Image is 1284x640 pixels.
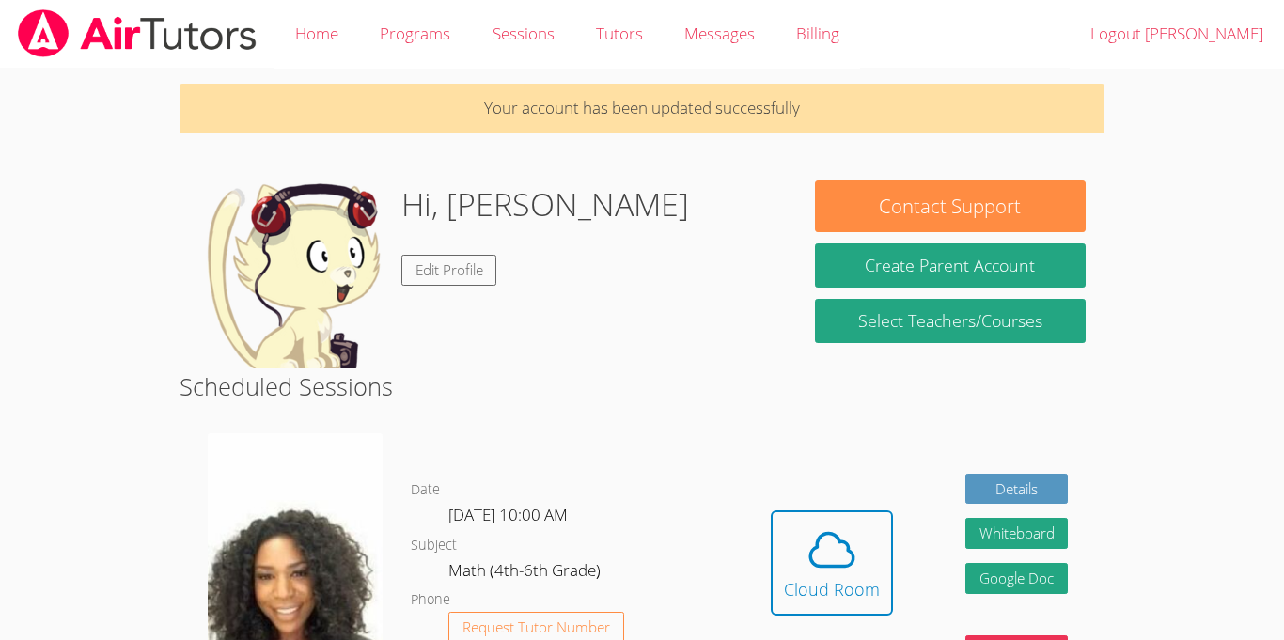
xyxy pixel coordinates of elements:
[448,504,568,525] span: [DATE] 10:00 AM
[965,563,1069,594] a: Google Doc
[180,84,1104,133] p: Your account has been updated successfully
[462,620,610,634] span: Request Tutor Number
[771,510,893,616] button: Cloud Room
[411,478,440,502] dt: Date
[411,534,457,557] dt: Subject
[684,23,755,44] span: Messages
[180,368,1104,404] h2: Scheduled Sessions
[815,243,1086,288] button: Create Parent Account
[815,180,1086,232] button: Contact Support
[448,557,604,589] dd: Math (4th-6th Grade)
[965,474,1069,505] a: Details
[401,255,497,286] a: Edit Profile
[784,576,880,602] div: Cloud Room
[411,588,450,612] dt: Phone
[815,299,1086,343] a: Select Teachers/Courses
[16,9,258,57] img: airtutors_banner-c4298cdbf04f3fff15de1276eac7730deb9818008684d7c2e4769d2f7ddbe033.png
[198,180,386,368] img: default.png
[401,180,689,228] h1: Hi, [PERSON_NAME]
[965,518,1069,549] button: Whiteboard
